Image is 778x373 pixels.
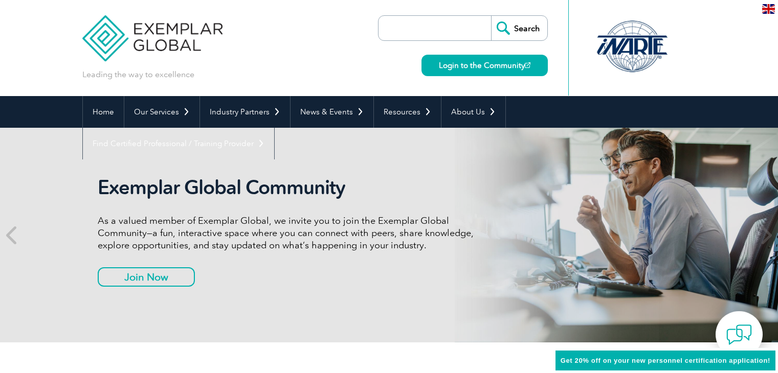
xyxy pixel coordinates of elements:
[124,96,199,128] a: Our Services
[98,215,481,251] p: As a valued member of Exemplar Global, we invite you to join the Exemplar Global Community—a fun,...
[374,96,441,128] a: Resources
[441,96,505,128] a: About Us
[291,96,373,128] a: News & Events
[83,96,124,128] a: Home
[726,322,752,347] img: contact-chat.png
[82,69,194,80] p: Leading the way to excellence
[421,55,548,76] a: Login to the Community
[98,176,481,199] h2: Exemplar Global Community
[561,357,770,364] span: Get 20% off on your new personnel certification application!
[491,16,547,40] input: Search
[762,4,775,14] img: en
[83,128,274,159] a: Find Certified Professional / Training Provider
[98,267,195,287] a: Join Now
[525,62,530,68] img: open_square.png
[200,96,290,128] a: Industry Partners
